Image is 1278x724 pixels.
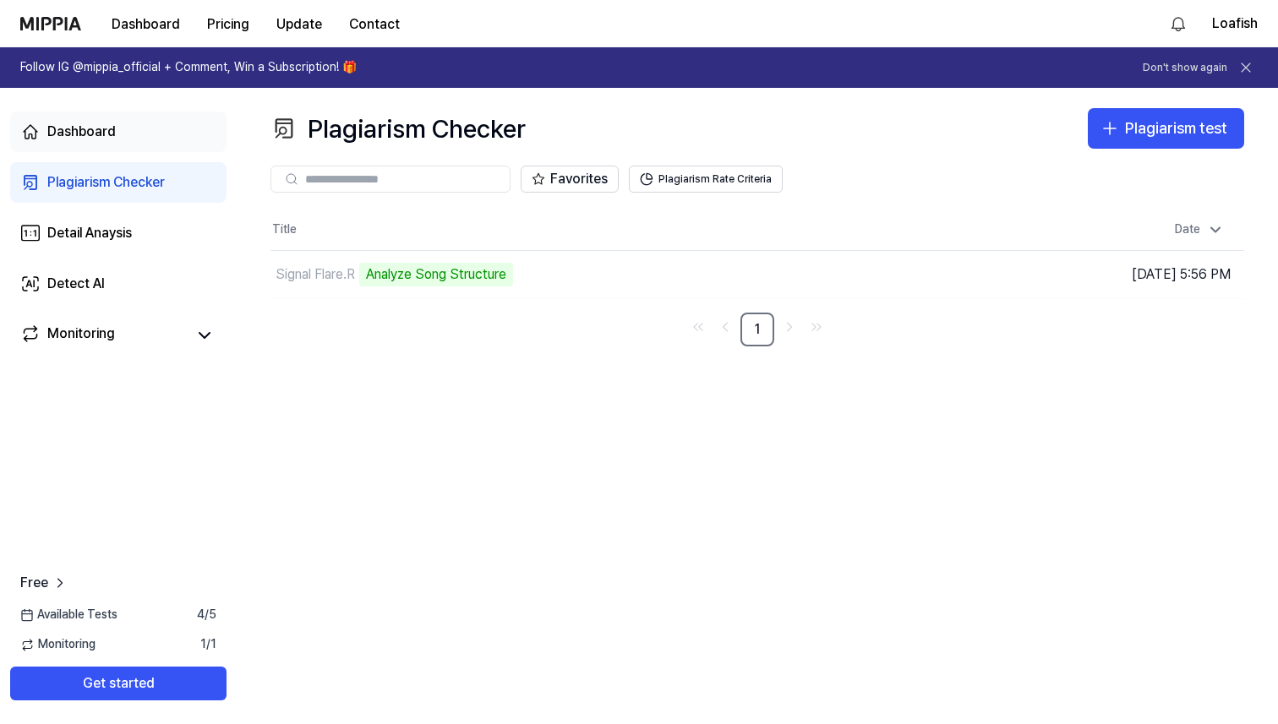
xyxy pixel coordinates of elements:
button: Get started [10,667,227,700]
button: Dashboard [98,8,194,41]
h1: Follow IG @mippia_official + Comment, Win a Subscription! 🎁 [20,59,357,76]
th: Title [270,210,1001,250]
span: 1 / 1 [200,636,216,653]
button: Contact [336,8,413,41]
div: Detail Anaysis [47,223,132,243]
div: Analyze Song Structure [359,263,513,286]
button: Update [263,8,336,41]
a: Go to previous page [713,315,737,339]
span: 4 / 5 [197,607,216,623]
span: Free [20,573,48,593]
a: Dashboard [10,112,227,152]
button: Don't show again [1143,61,1227,75]
div: Detect AI [47,274,105,294]
button: Pricing [194,8,263,41]
img: logo [20,17,81,30]
img: 알림 [1168,14,1188,34]
td: [DATE] 5:56 PM [1001,250,1244,298]
a: Free [20,573,68,593]
div: Date [1168,216,1231,243]
nav: pagination [270,313,1244,346]
a: Detail Anaysis [10,213,227,253]
span: Available Tests [20,607,117,623]
a: Detect AI [10,264,227,304]
a: Monitoring [20,324,186,347]
div: Monitoring [47,324,115,347]
button: Loafish [1212,14,1258,34]
a: Update [263,1,336,47]
div: Signal Flare.R [276,264,355,285]
a: Go to next page [778,315,801,339]
button: Favorites [521,166,619,193]
a: Plagiarism Checker [10,162,227,203]
a: 1 [740,313,774,346]
button: Plagiarism test [1088,108,1244,149]
div: Plagiarism Checker [270,108,526,149]
a: Go to last page [805,315,828,339]
button: Plagiarism Rate Criteria [629,166,783,193]
a: Go to first page [686,315,710,339]
div: Plagiarism test [1125,117,1227,141]
div: Plagiarism Checker [47,172,165,193]
div: Dashboard [47,122,116,142]
span: Monitoring [20,636,96,653]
